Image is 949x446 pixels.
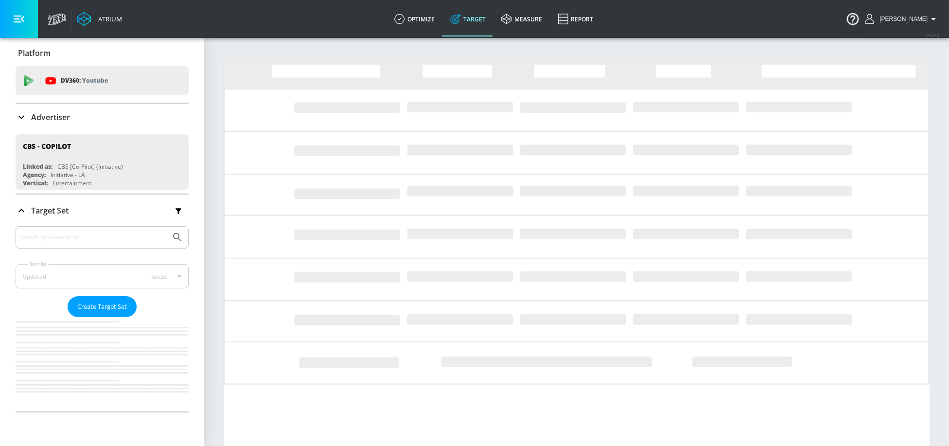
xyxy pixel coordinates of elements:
p: Youtube [82,75,108,86]
a: Atrium [77,12,122,26]
div: CBS - COPILOT [23,142,71,151]
div: Linked as: [23,162,53,171]
input: Search by name or Id [19,231,167,244]
a: Report [550,1,601,36]
div: Target Set [16,226,189,411]
span: Create Target Set [77,301,127,312]
div: CBS [Co-Pilot] (Initiative) [57,162,123,171]
span: login as: samantha.yip@zefr.com [876,16,928,22]
p: Target Set [31,205,69,216]
nav: list of Target Set [16,317,189,411]
a: measure [493,1,550,36]
div: CBS - COPILOTLinked as:CBS [Co-Pilot] (Initiative)Agency:Initiative - LAVertical:Entertainment [16,134,189,190]
label: Sort By [28,261,49,267]
div: Entertainment [53,179,91,187]
p: Platform [18,48,51,58]
button: Create Target Set [68,296,137,317]
p: DV360: [61,75,108,86]
a: optimize [387,1,442,36]
span: v 4.24.0 [926,32,939,37]
div: Agency: [23,171,46,179]
div: Advertiser [16,104,189,131]
div: DV360: Youtube [16,66,189,95]
p: Advertiser [31,112,70,123]
div: Vertical: [23,179,48,187]
div: Initiative - LA [51,171,85,179]
button: Open Resource Center [839,5,866,32]
button: [PERSON_NAME] [865,13,939,25]
span: latest [151,272,167,281]
div: Updated [22,272,46,281]
div: Platform [16,39,189,67]
div: Atrium [94,15,122,23]
a: Target [442,1,493,36]
div: Target Set [16,195,189,227]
